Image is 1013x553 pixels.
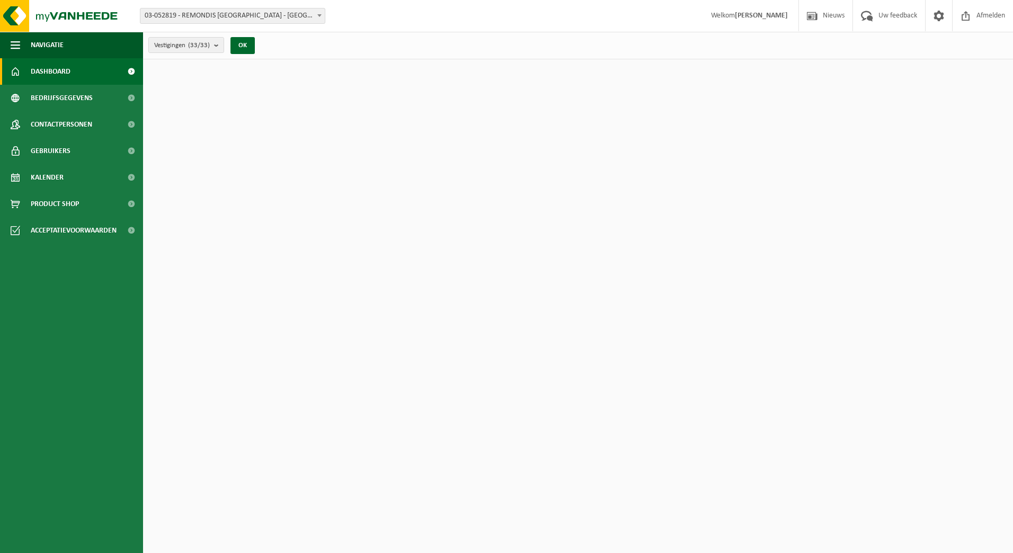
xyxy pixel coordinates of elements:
span: Contactpersonen [31,111,92,138]
span: Kalender [31,164,64,191]
span: Bedrijfsgegevens [31,85,93,111]
span: Navigatie [31,32,64,58]
span: Gebruikers [31,138,70,164]
count: (33/33) [188,42,210,49]
button: Vestigingen(33/33) [148,37,224,53]
span: Vestigingen [154,38,210,53]
span: 03-052819 - REMONDIS WEST-VLAANDEREN - OOSTENDE [140,8,325,24]
span: Dashboard [31,58,70,85]
span: 03-052819 - REMONDIS WEST-VLAANDEREN - OOSTENDE [140,8,325,23]
button: OK [230,37,255,54]
span: Product Shop [31,191,79,217]
span: Acceptatievoorwaarden [31,217,117,244]
strong: [PERSON_NAME] [735,12,788,20]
